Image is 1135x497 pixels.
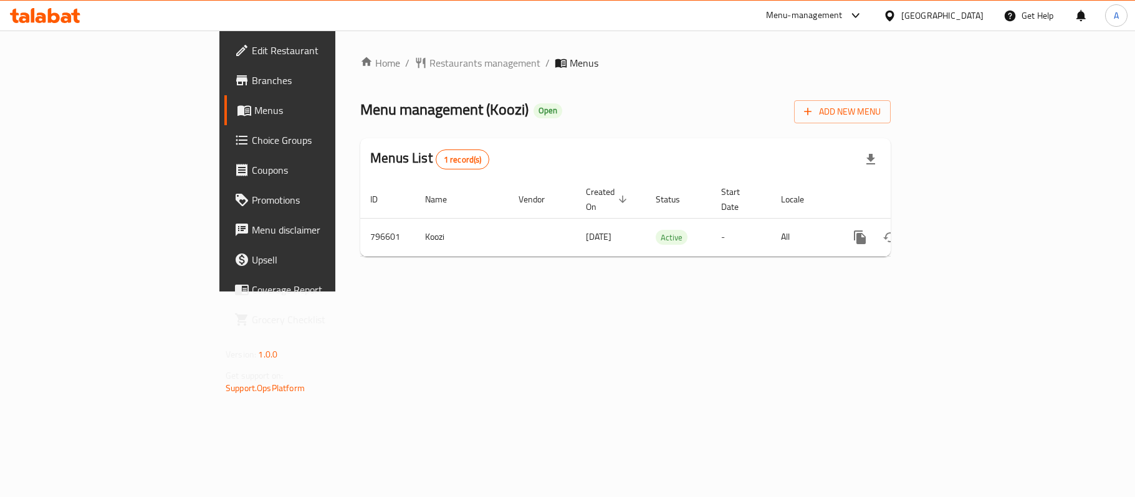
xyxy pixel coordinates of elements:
div: Export file [856,144,886,174]
span: Active [656,230,687,245]
span: Created On [586,184,631,214]
td: Koozi [415,218,509,256]
span: Open [534,105,562,116]
div: Open [534,103,562,118]
span: Version: [226,346,256,362]
a: Branches [224,65,409,95]
div: Menu-management [766,8,843,23]
span: 1 record(s) [436,154,489,166]
a: Restaurants management [414,55,540,70]
td: - [711,218,771,256]
span: Coverage Report [252,282,399,297]
td: All [771,218,835,256]
h2: Menus List [370,149,489,169]
table: enhanced table [360,181,975,257]
span: ID [370,192,394,207]
span: Choice Groups [252,133,399,148]
button: Change Status [875,222,905,252]
a: Grocery Checklist [224,305,409,334]
a: Menu disclaimer [224,215,409,245]
a: Edit Restaurant [224,35,409,65]
span: Menus [570,55,598,70]
button: more [845,222,875,252]
a: Support.OpsPlatform [226,380,305,396]
button: Add New Menu [794,100,891,123]
span: [DATE] [586,229,611,245]
li: / [545,55,550,70]
a: Choice Groups [224,125,409,155]
span: Vendor [519,192,561,207]
span: Add New Menu [804,104,881,120]
span: Menu disclaimer [252,222,399,237]
span: Start Date [721,184,756,214]
span: Edit Restaurant [252,43,399,58]
a: Upsell [224,245,409,275]
span: Restaurants management [429,55,540,70]
a: Menus [224,95,409,125]
span: Coupons [252,163,399,177]
span: Get support on: [226,367,283,384]
span: Menu management ( Koozi ) [360,95,529,123]
span: A [1114,9,1119,22]
span: Upsell [252,252,399,267]
a: Coverage Report [224,275,409,305]
span: 1.0.0 [258,346,277,362]
span: Grocery Checklist [252,312,399,327]
span: Promotions [252,192,399,207]
a: Coupons [224,155,409,185]
th: Actions [835,181,975,219]
div: Total records count [436,149,490,169]
span: Status [656,192,696,207]
span: Branches [252,73,399,88]
div: Active [656,230,687,245]
span: Locale [781,192,820,207]
span: Name [425,192,463,207]
div: [GEOGRAPHIC_DATA] [901,9,984,22]
nav: breadcrumb [360,55,891,70]
span: Menus [254,103,399,118]
a: Promotions [224,185,409,215]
